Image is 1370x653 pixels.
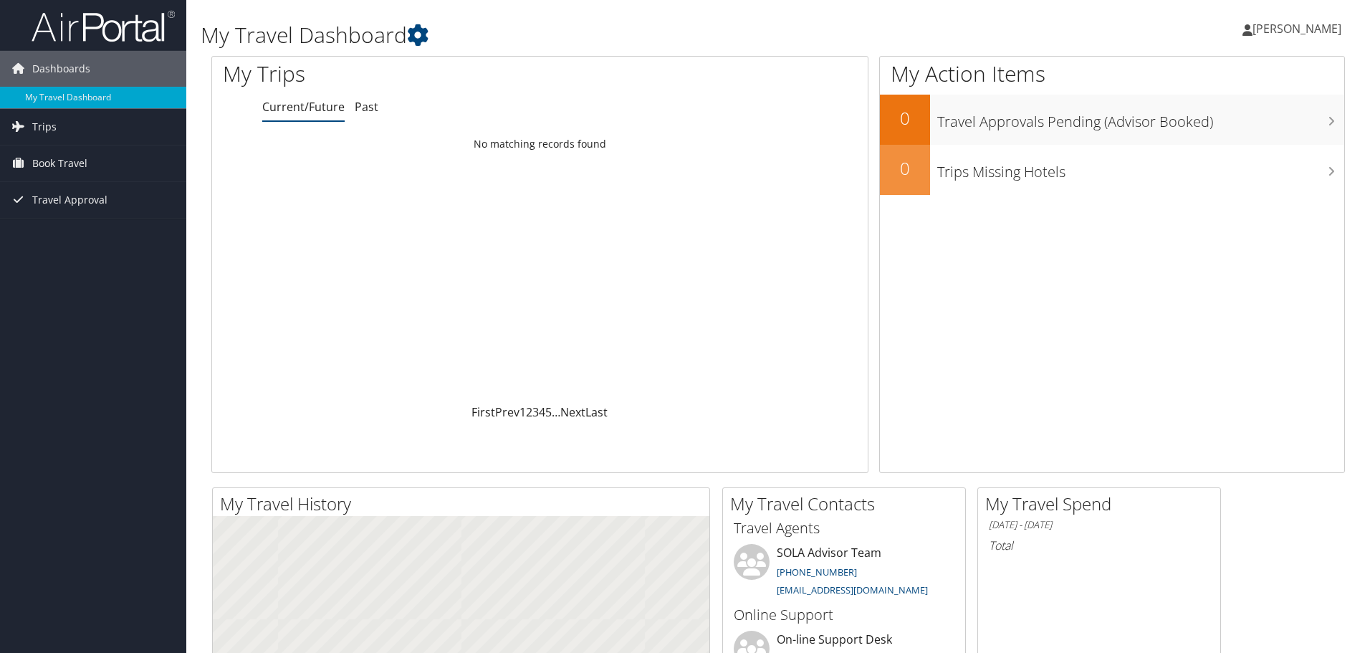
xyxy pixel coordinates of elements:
a: Past [355,99,378,115]
span: Book Travel [32,146,87,181]
h2: 0 [880,156,930,181]
h1: My Action Items [880,59,1344,89]
a: 3 [532,404,539,420]
h3: Trips Missing Hotels [937,155,1344,182]
h3: Travel Approvals Pending (Advisor Booked) [937,105,1344,132]
a: [EMAIL_ADDRESS][DOMAIN_NAME] [777,583,928,596]
h3: Online Support [734,605,954,625]
span: Travel Approval [32,182,107,218]
a: Prev [495,404,519,420]
h2: My Travel Spend [985,492,1220,516]
h1: My Travel Dashboard [201,20,971,50]
a: [PHONE_NUMBER] [777,566,857,578]
span: [PERSON_NAME] [1252,21,1341,37]
h3: Travel Agents [734,518,954,538]
li: SOLA Advisor Team [727,544,962,603]
h1: My Trips [223,59,584,89]
td: No matching records found [212,131,868,157]
a: 1 [519,404,526,420]
a: 4 [539,404,545,420]
a: 0Travel Approvals Pending (Advisor Booked) [880,95,1344,145]
h2: 0 [880,106,930,130]
a: 2 [526,404,532,420]
img: airportal-logo.png [32,9,175,43]
h6: [DATE] - [DATE] [989,518,1209,532]
span: Dashboards [32,51,90,87]
h6: Total [989,538,1209,553]
a: [PERSON_NAME] [1242,7,1356,50]
span: … [552,404,560,420]
span: Trips [32,109,57,145]
a: Current/Future [262,99,345,115]
h2: My Travel Contacts [730,492,965,516]
a: First [471,404,495,420]
h2: My Travel History [220,492,709,516]
a: Next [560,404,585,420]
a: Last [585,404,608,420]
a: 0Trips Missing Hotels [880,145,1344,195]
a: 5 [545,404,552,420]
